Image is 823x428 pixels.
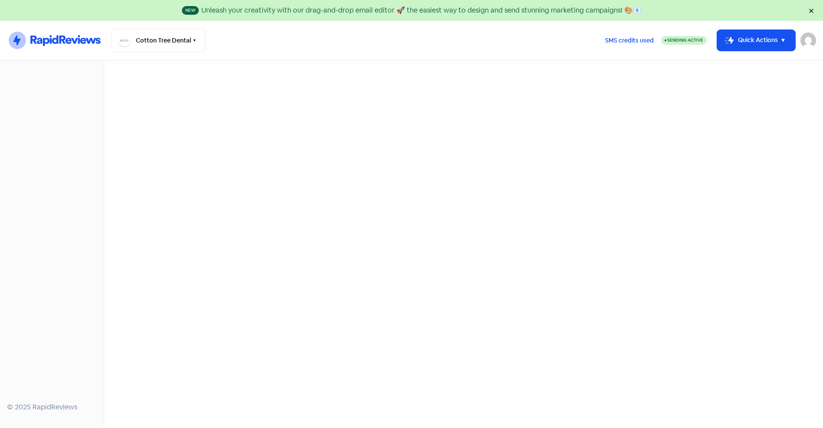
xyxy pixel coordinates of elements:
[598,35,661,44] a: SMS credits used
[111,29,205,52] button: Cotton Tree Dental
[7,402,97,412] div: © 2025 RapidReviews
[717,30,795,51] button: Quick Actions
[661,35,707,46] a: Sending Active
[182,6,199,15] span: New
[605,36,654,45] span: SMS credits used
[667,37,703,43] span: Sending Active
[800,33,816,48] img: User
[201,5,642,16] div: Unleash your creativity with our drag-and-drop email editor 🚀 the easiest way to design and send ...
